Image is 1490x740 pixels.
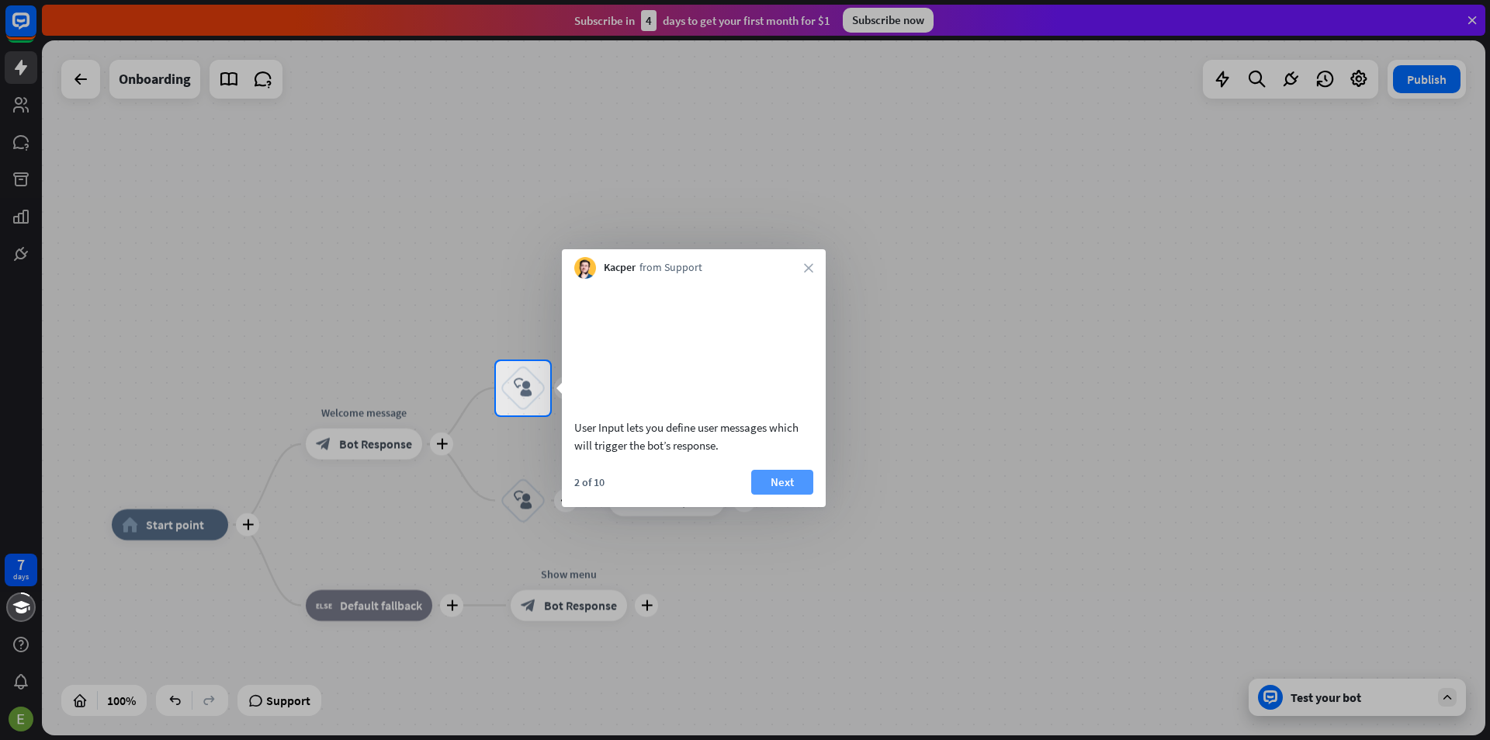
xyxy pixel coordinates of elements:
[574,475,605,489] div: 2 of 10
[804,263,813,273] i: close
[604,260,636,276] span: Kacper
[639,260,702,276] span: from Support
[751,470,813,495] button: Next
[574,419,813,454] div: User Input lets you define user messages which will trigger the bot’s response.
[12,6,59,53] button: Open LiveChat chat widget
[514,379,532,398] i: block_user_input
